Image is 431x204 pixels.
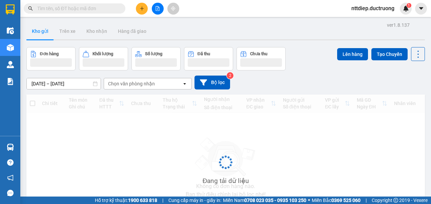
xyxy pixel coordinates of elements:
span: | [366,197,367,204]
button: plus [136,3,148,15]
img: logo-vxr [6,4,15,15]
sup: 1 [407,3,411,8]
img: warehouse-icon [7,144,14,151]
button: Kho gửi [26,23,54,39]
span: copyright [393,198,398,203]
img: solution-icon [7,78,14,85]
button: Kho nhận [81,23,112,39]
button: Số lượng [131,47,181,70]
button: aim [167,3,179,15]
sup: 2 [227,72,233,79]
span: question-circle [7,159,14,166]
div: ver 1.8.137 [387,21,410,29]
svg: open [182,81,187,86]
div: Số lượng [145,52,162,56]
span: message [7,190,14,196]
div: Khối lượng [93,52,113,56]
button: caret-down [415,3,427,15]
span: file-add [155,6,160,11]
span: nttdiep.ductruong [346,4,400,13]
button: Trên xe [54,23,81,39]
span: Hỗ trợ kỹ thuật: [95,197,157,204]
span: ⚪️ [308,199,310,202]
strong: 1900 633 818 [128,198,157,203]
div: Đang tải dữ liệu [203,176,249,186]
button: Lên hàng [337,48,368,60]
div: Đã thu [198,52,210,56]
button: Bộ lọc [194,76,230,89]
span: aim [171,6,176,11]
img: warehouse-icon [7,44,14,51]
span: Cung cấp máy in - giấy in: [168,197,221,204]
div: Đơn hàng [40,52,59,56]
span: | [162,197,163,204]
img: warehouse-icon [7,61,14,68]
span: search [28,6,33,11]
button: Đơn hàng [26,47,76,70]
button: Khối lượng [79,47,128,70]
button: file-add [152,3,164,15]
button: Đã thu [184,47,233,70]
button: Hàng đã giao [112,23,152,39]
span: Miền Nam [223,197,306,204]
button: Chưa thu [237,47,286,70]
span: plus [140,6,144,11]
button: Tạo Chuyến [371,48,408,60]
div: Chưa thu [250,52,267,56]
strong: 0369 525 060 [331,198,361,203]
input: Tìm tên, số ĐT hoặc mã đơn [37,5,117,12]
input: Select a date range. [27,78,101,89]
span: 1 [408,3,410,8]
div: Chọn văn phòng nhận [108,80,155,87]
span: Miền Bắc [312,197,361,204]
img: warehouse-icon [7,27,14,34]
strong: 0708 023 035 - 0935 103 250 [244,198,306,203]
span: notification [7,175,14,181]
img: icon-new-feature [403,5,409,12]
span: caret-down [418,5,424,12]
